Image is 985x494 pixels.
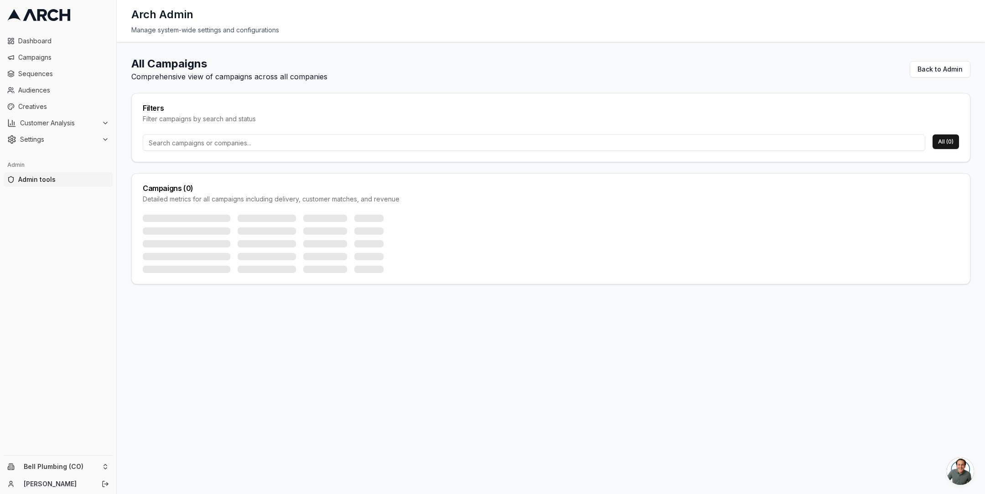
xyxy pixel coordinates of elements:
[24,479,92,489] a: [PERSON_NAME]
[20,135,98,144] span: Settings
[4,172,113,187] a: Admin tools
[99,478,112,490] button: Log out
[18,53,109,62] span: Campaigns
[4,132,113,147] button: Settings
[131,57,327,71] h1: All Campaigns
[947,458,974,485] div: Open chat
[131,7,193,22] h1: Arch Admin
[18,86,109,95] span: Audiences
[24,463,98,471] span: Bell Plumbing (CO)
[18,175,109,184] span: Admin tools
[18,102,109,111] span: Creatives
[4,158,113,172] div: Admin
[4,34,113,48] a: Dashboard
[131,26,970,35] div: Manage system-wide settings and configurations
[18,69,109,78] span: Sequences
[4,67,113,81] a: Sequences
[20,118,98,128] span: Customer Analysis
[143,195,959,204] div: Detailed metrics for all campaigns including delivery, customer matches, and revenue
[933,134,959,149] button: All (0)
[4,116,113,130] button: Customer Analysis
[4,459,113,474] button: Bell Plumbing (CO)
[4,99,113,114] a: Creatives
[910,61,970,77] a: Back to Admin
[4,50,113,65] a: Campaigns
[4,83,113,98] a: Audiences
[131,71,327,82] p: Comprehensive view of campaigns across all companies
[18,36,109,46] span: Dashboard
[143,104,959,112] div: Filters
[143,185,959,192] div: Campaigns ( 0 )
[143,114,959,123] div: Filter campaigns by search and status
[143,134,925,151] input: Search campaigns or companies...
